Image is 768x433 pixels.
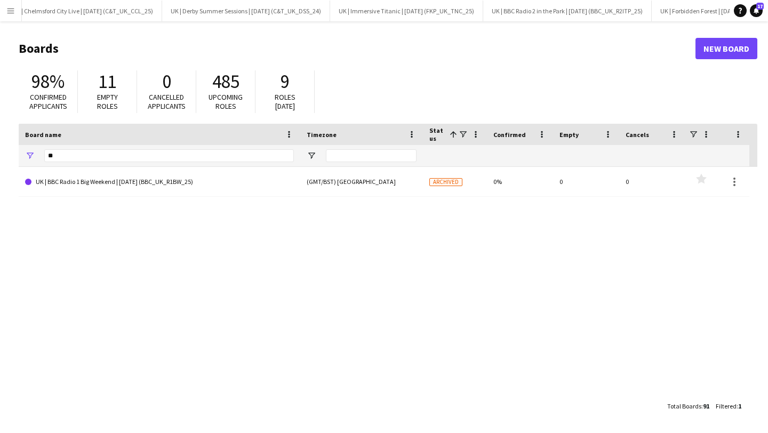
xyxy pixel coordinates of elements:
span: Confirmed [493,131,526,139]
span: Filtered [716,402,737,410]
span: Empty [559,131,579,139]
span: Cancelled applicants [148,92,186,111]
div: (GMT/BST) [GEOGRAPHIC_DATA] [300,167,423,196]
span: Timezone [307,131,337,139]
a: UK | BBC Radio 1 Big Weekend | [DATE] (BBC_UK_R1BW_25) [25,167,294,197]
span: Upcoming roles [209,92,243,111]
div: : [667,396,709,416]
input: Timezone Filter Input [326,149,417,162]
button: UK | Derby Summer Sessions | [DATE] (C&T_UK_DSS_24) [162,1,330,21]
span: 98% [31,70,65,93]
button: UK | Chelmsford City Live | [DATE] (C&T_UK_CCL_25) [4,1,162,21]
a: 17 [750,4,763,17]
span: 485 [212,70,239,93]
div: : [716,396,741,416]
span: 17 [756,3,764,10]
span: Confirmed applicants [29,92,67,111]
span: 1 [738,402,741,410]
h1: Boards [19,41,695,57]
span: Cancels [626,131,649,139]
span: Archived [429,178,462,186]
span: Status [429,126,445,142]
span: Roles [DATE] [275,92,295,111]
button: Open Filter Menu [25,151,35,161]
span: 9 [281,70,290,93]
div: 0% [487,167,553,196]
span: 11 [98,70,116,93]
span: 0 [162,70,171,93]
input: Board name Filter Input [44,149,294,162]
span: Total Boards [667,402,701,410]
span: 91 [703,402,709,410]
span: Empty roles [97,92,118,111]
a: New Board [695,38,757,59]
button: UK | Immersive Titanic | [DATE] (FKP_UK_TNC_25) [330,1,483,21]
button: UK | BBC Radio 2 in the Park | [DATE] (BBC_UK_R2ITP_25) [483,1,652,21]
span: Board name [25,131,61,139]
div: 0 [619,167,685,196]
button: Open Filter Menu [307,151,316,161]
div: 0 [553,167,619,196]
